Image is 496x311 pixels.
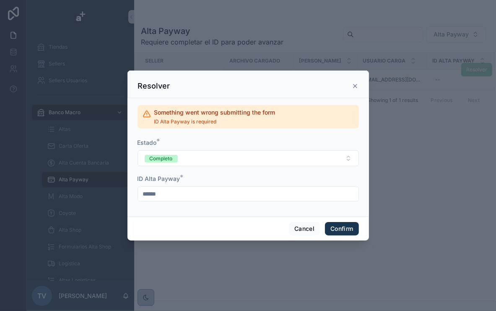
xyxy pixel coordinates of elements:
[289,222,320,235] button: Cancel
[138,139,157,146] span: Estado
[138,81,170,91] h3: Resolver
[154,118,275,125] span: ID Alta Payway is required
[150,155,173,162] div: Completo
[138,150,359,166] button: Select Button
[325,222,358,235] button: Confirm
[138,175,180,182] span: ID Alta Payway
[154,108,275,117] h2: Something went wrong submitting the form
